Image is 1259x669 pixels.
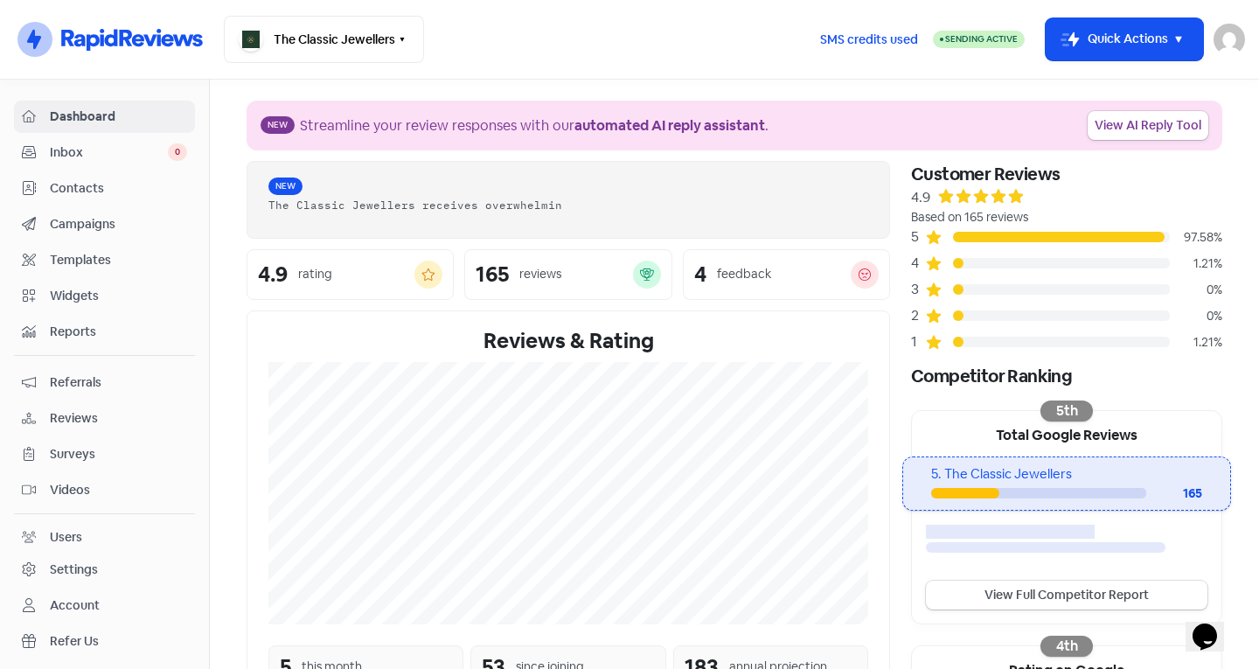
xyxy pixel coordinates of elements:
[300,115,769,136] div: Streamline your review responses with our .
[945,33,1018,45] span: Sending Active
[1146,484,1202,503] div: 165
[519,265,561,283] div: reviews
[1170,228,1222,247] div: 97.58%
[14,366,195,399] a: Referrals
[258,264,288,285] div: 4.9
[933,29,1025,50] a: Sending Active
[14,521,195,554] a: Users
[717,265,771,283] div: feedback
[50,528,82,547] div: Users
[1040,401,1093,422] div: 5th
[1088,111,1208,140] a: View AI Reply Tool
[14,316,195,348] a: Reports
[14,136,195,169] a: Inbox 0
[1214,24,1245,55] img: User
[1170,254,1222,273] div: 1.21%
[168,143,187,161] span: 0
[14,438,195,470] a: Surveys
[820,31,918,49] span: SMS credits used
[14,208,195,240] a: Campaigns
[50,409,187,428] span: Reviews
[1040,636,1093,657] div: 4th
[912,411,1221,456] div: Total Google Reviews
[50,287,187,305] span: Widgets
[805,29,933,47] a: SMS credits used
[1170,281,1222,299] div: 0%
[1170,333,1222,352] div: 1.21%
[464,249,671,300] a: 165reviews
[268,178,303,195] span: New
[14,589,195,622] a: Account
[1046,18,1203,60] button: Quick Actions
[14,172,195,205] a: Contacts
[14,402,195,435] a: Reviews
[50,179,187,198] span: Contacts
[694,264,706,285] div: 4
[261,116,295,134] span: New
[14,244,195,276] a: Templates
[476,264,509,285] div: 165
[50,632,187,651] span: Refer Us
[50,323,187,341] span: Reports
[50,445,187,463] span: Surveys
[911,305,925,326] div: 2
[911,208,1222,226] div: Based on 165 reviews
[298,265,332,283] div: rating
[14,554,195,586] a: Settings
[14,280,195,312] a: Widgets
[247,249,454,300] a: 4.9rating
[50,108,187,126] span: Dashboard
[1170,307,1222,325] div: 0%
[911,226,925,247] div: 5
[50,373,187,392] span: Referrals
[911,161,1222,187] div: Customer Reviews
[50,143,168,162] span: Inbox
[911,187,930,208] div: 4.9
[911,279,925,300] div: 3
[50,215,187,233] span: Campaigns
[50,251,187,269] span: Templates
[268,325,868,357] div: Reviews & Rating
[911,331,925,352] div: 1
[14,474,195,506] a: Videos
[1186,599,1242,652] iframe: chat widget
[911,363,1222,389] div: Competitor Ranking
[14,101,195,133] a: Dashboard
[926,581,1207,610] a: View Full Competitor Report
[683,249,890,300] a: 4feedback
[911,253,925,274] div: 4
[224,16,424,63] button: The Classic Jewellers
[50,481,187,499] span: Videos
[50,596,100,615] div: Account
[14,625,195,658] a: Refer Us
[574,116,765,135] b: automated AI reply assistant
[50,561,98,579] div: Settings
[268,197,868,213] div: The Classic Jewellers receives overwhelmin
[931,464,1201,484] div: 5. The Classic Jewellers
